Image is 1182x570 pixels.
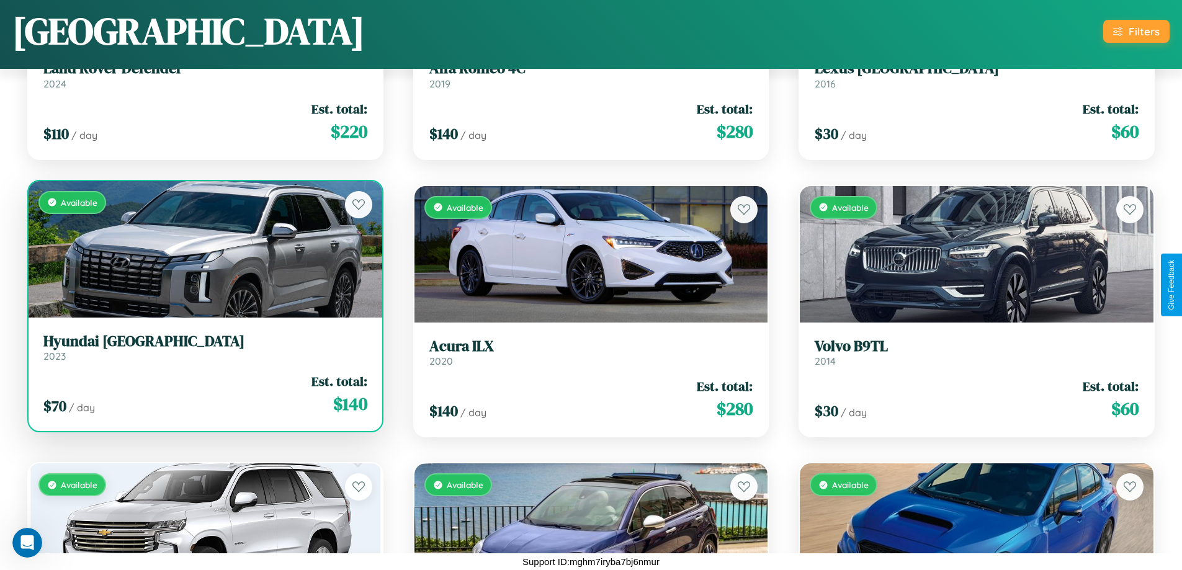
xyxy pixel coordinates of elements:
span: 2016 [815,78,836,90]
h1: [GEOGRAPHIC_DATA] [12,6,365,56]
span: 2020 [429,355,453,367]
span: Est. total: [697,100,753,118]
span: Est. total: [697,377,753,395]
span: $ 220 [331,119,367,144]
a: Volvo B9TL2014 [815,337,1139,368]
span: $ 110 [43,123,69,144]
span: / day [69,401,95,414]
p: Support ID: mghm7iryba7bj6nmur [522,553,660,570]
span: / day [460,406,486,419]
span: Est. total: [1083,100,1139,118]
a: Land Rover Defender2024 [43,60,367,90]
span: Est. total: [311,100,367,118]
h3: Lexus [GEOGRAPHIC_DATA] [815,60,1139,78]
span: Available [61,197,97,208]
a: Hyundai [GEOGRAPHIC_DATA]2023 [43,332,367,363]
span: Available [447,202,483,213]
span: $ 30 [815,401,838,421]
span: Est. total: [311,372,367,390]
span: $ 60 [1111,119,1139,144]
h3: Alfa Romeo 4C [429,60,753,78]
span: $ 280 [717,119,753,144]
span: $ 280 [717,396,753,421]
h3: Hyundai [GEOGRAPHIC_DATA] [43,332,367,350]
span: $ 140 [333,391,367,416]
span: / day [71,129,97,141]
button: Filters [1103,20,1170,43]
span: Available [832,202,869,213]
h3: Volvo B9TL [815,337,1139,355]
a: Acura ILX2020 [429,337,753,368]
div: Filters [1129,25,1160,38]
iframe: Intercom live chat [12,528,42,558]
div: Give Feedback [1167,260,1176,310]
h3: Land Rover Defender [43,60,367,78]
span: 2014 [815,355,836,367]
span: Available [61,479,97,490]
span: $ 30 [815,123,838,144]
a: Lexus [GEOGRAPHIC_DATA]2016 [815,60,1139,90]
span: / day [460,129,486,141]
span: $ 140 [429,401,458,421]
span: Available [832,479,869,490]
span: / day [841,129,867,141]
span: $ 140 [429,123,458,144]
span: 2024 [43,78,66,90]
h3: Acura ILX [429,337,753,355]
span: $ 70 [43,396,66,416]
span: Est. total: [1083,377,1139,395]
span: / day [841,406,867,419]
a: Alfa Romeo 4C2019 [429,60,753,90]
span: Available [447,479,483,490]
span: 2019 [429,78,450,90]
span: 2023 [43,350,66,362]
span: $ 60 [1111,396,1139,421]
